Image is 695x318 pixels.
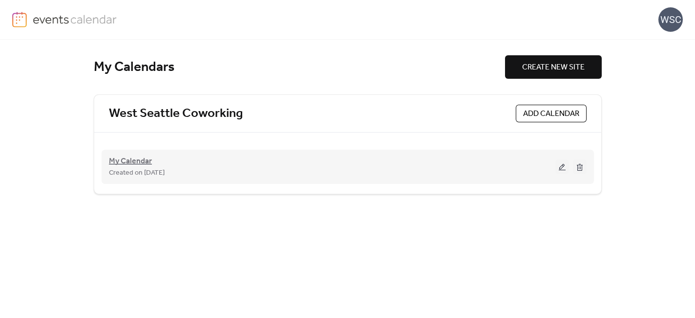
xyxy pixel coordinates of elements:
button: CREATE NEW SITE [505,55,602,79]
img: logo-type [33,12,117,26]
span: ADD CALENDAR [523,108,579,120]
div: My Calendars [94,59,505,76]
button: ADD CALENDAR [516,105,587,122]
span: Created on [DATE] [109,167,165,179]
span: My Calendar [109,156,152,167]
img: logo [12,12,27,27]
div: WSC [658,7,683,32]
span: CREATE NEW SITE [522,62,585,73]
a: My Calendar [109,159,152,164]
a: West Seattle Coworking [109,106,243,122]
